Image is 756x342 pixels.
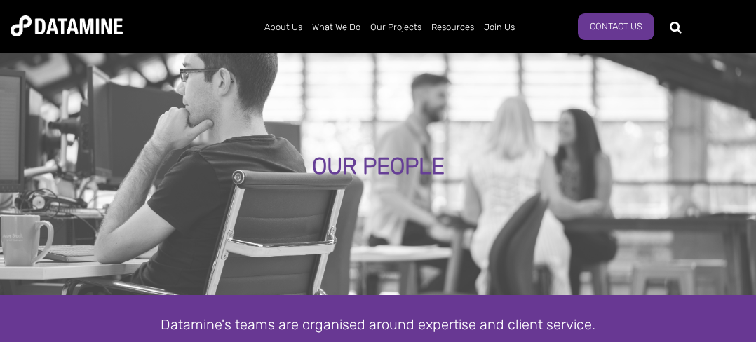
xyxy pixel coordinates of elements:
a: About Us [259,9,307,46]
a: Contact Us [578,13,654,40]
a: Join Us [479,9,520,46]
a: Our Projects [365,9,426,46]
a: What We Do [307,9,365,46]
div: OUR PEOPLE [93,154,662,179]
a: Resources [426,9,479,46]
span: Datamine's teams are organised around expertise and client service. [161,316,595,333]
img: Datamine [11,15,123,36]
